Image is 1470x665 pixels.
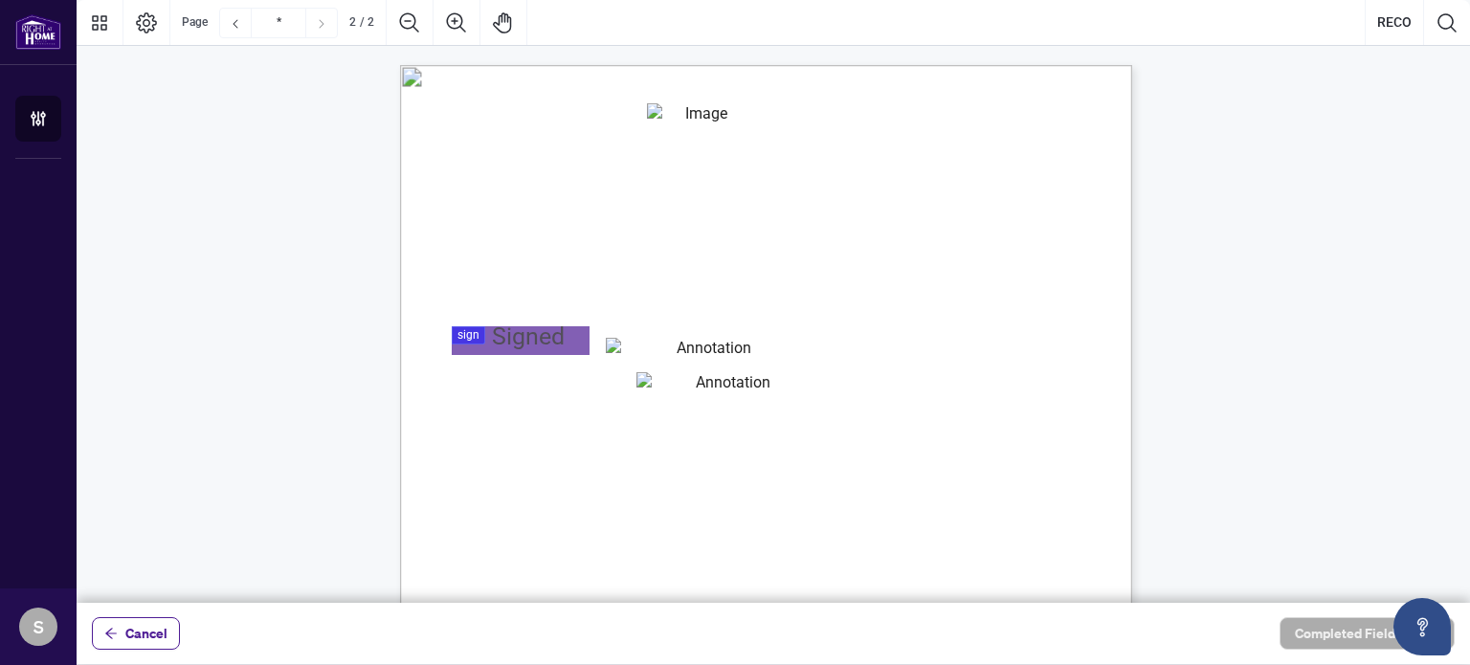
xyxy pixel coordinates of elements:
img: logo [15,14,61,50]
button: Cancel [92,617,180,650]
span: S [33,613,44,640]
span: arrow-left [104,627,118,640]
span: Cancel [125,618,167,649]
button: Open asap [1393,598,1451,655]
button: Completed Fields 0 of 2 [1280,617,1455,650]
